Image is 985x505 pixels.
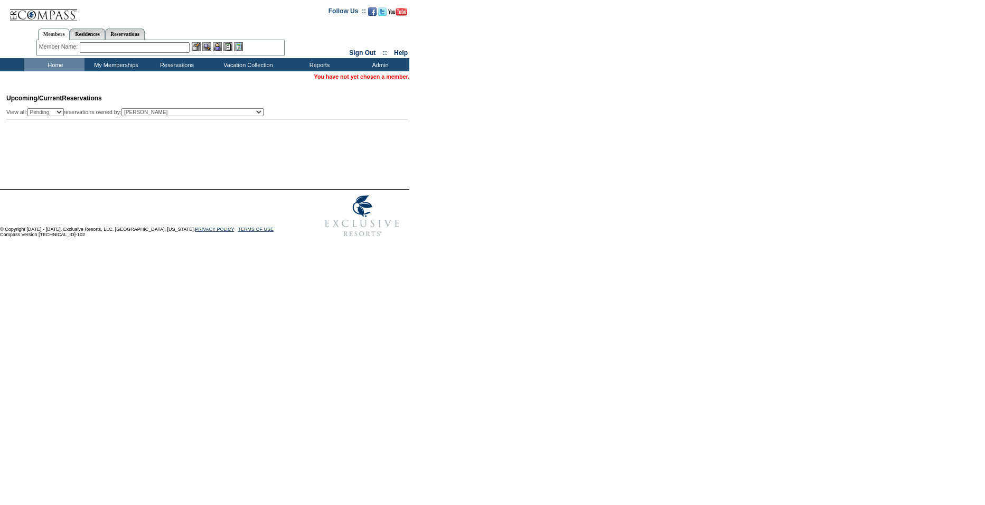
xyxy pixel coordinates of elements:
[315,190,409,242] img: Exclusive Resorts
[368,7,377,16] img: Become our fan on Facebook
[39,42,80,51] div: Member Name:
[378,7,387,16] img: Follow us on Twitter
[383,49,387,57] span: ::
[145,58,206,71] td: Reservations
[202,42,211,51] img: View
[70,29,105,40] a: Residences
[234,42,243,51] img: b_calculator.gif
[24,58,85,71] td: Home
[105,29,145,40] a: Reservations
[378,11,387,17] a: Follow us on Twitter
[6,95,102,102] span: Reservations
[38,29,70,40] a: Members
[6,95,62,102] span: Upcoming/Current
[349,58,409,71] td: Admin
[238,227,274,232] a: TERMS OF USE
[329,6,366,19] td: Follow Us ::
[206,58,288,71] td: Vacation Collection
[192,42,201,51] img: b_edit.gif
[195,227,234,232] a: PRIVACY POLICY
[6,108,268,116] div: View all: reservations owned by:
[388,11,407,17] a: Subscribe to our YouTube Channel
[213,42,222,51] img: Impersonate
[368,11,377,17] a: Become our fan on Facebook
[223,42,232,51] img: Reservations
[85,58,145,71] td: My Memberships
[349,49,376,57] a: Sign Out
[288,58,349,71] td: Reports
[314,73,409,80] span: You have not yet chosen a member.
[388,8,407,16] img: Subscribe to our YouTube Channel
[394,49,408,57] a: Help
